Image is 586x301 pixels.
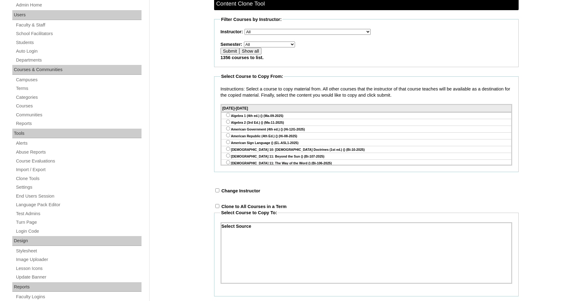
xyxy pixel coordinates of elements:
[221,204,287,209] b: Clone to All Courses in a Term
[239,48,261,54] input: Show all
[15,175,142,183] a: Clone Tools
[15,192,142,200] a: End Users Session
[15,210,142,218] a: Test Admins
[221,86,512,98] p: Instructions: Select a course to copy material from. All other courses that the instructor of tha...
[15,256,142,263] a: Image Uploader
[15,219,142,226] a: Turn Page
[15,94,142,101] a: Categories
[15,201,142,209] a: Language Pack Editor
[214,16,519,67] fieldset: Instructor: Semester: 1356 courses to list.
[221,133,511,139] div: American Republic (4th Ed.) () (Hi-08-2025)
[15,111,142,119] a: Communities
[221,139,511,146] div: American Sign Language () (EL-ASL1-2025)
[12,10,142,20] div: Users
[12,282,142,292] div: Reports
[15,39,142,46] a: Students
[221,188,260,193] b: Change Instructor
[221,146,511,153] div: [DEMOGRAPHIC_DATA] 10: [DEMOGRAPHIC_DATA] Doctrines (1st ed.) () (Bi-10-2025)
[15,120,142,127] a: Reports
[12,129,142,138] div: Tools
[221,153,511,160] div: [DEMOGRAPHIC_DATA] 11: Beyond the Sun () (Bi-107-2025)
[221,119,511,126] div: Algebra 2 (3rd Ed.) () (Ma-11-2025)
[15,30,142,38] a: School Facilitators
[15,157,142,165] a: Course Evaluations
[221,223,511,230] div: Select Source
[15,166,142,174] a: Import / Export
[15,21,142,29] a: Faculty & Staff
[221,112,511,119] div: Algebra 1 (4th ed.) () (Ma-09-2025)
[15,247,142,255] a: Stylesheet
[221,48,240,54] input: Submit
[15,183,142,191] a: Settings
[221,105,511,112] div: [DATE]-[DATE]
[221,160,511,167] div: [DEMOGRAPHIC_DATA] 11: The Way of the Word () (Bi-106-2025)
[12,236,142,246] div: Design
[221,126,511,133] div: American Government (4th ed.) () (Hi-12G-2025)
[15,1,142,9] a: Admin Home
[15,293,142,301] a: Faculty Logins
[15,148,142,156] a: Abuse Reports
[15,227,142,235] a: Login Code
[244,42,295,47] select: : Undefined index: FilterSemester in on line : Undefined index: FilterSemester in on line : Undef...
[15,265,142,272] a: Lesson Icons
[15,56,142,64] a: Departments
[15,76,142,84] a: Campuses
[15,273,142,281] a: Update Banner
[221,210,278,216] legend: Select Course to Copy To:
[15,139,142,147] a: Alerts
[15,102,142,110] a: Courses
[15,47,142,55] a: Auto Login
[221,73,284,80] legend: Select Course to Copy From:
[15,85,142,92] a: Terms
[245,29,371,35] select: : Undefined index: FilterInstructor in on line : Undefined index: FilterInstructor in on line : U...
[221,16,282,23] legend: Filter Courses by Instructor:
[12,65,142,75] div: Courses & Communities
